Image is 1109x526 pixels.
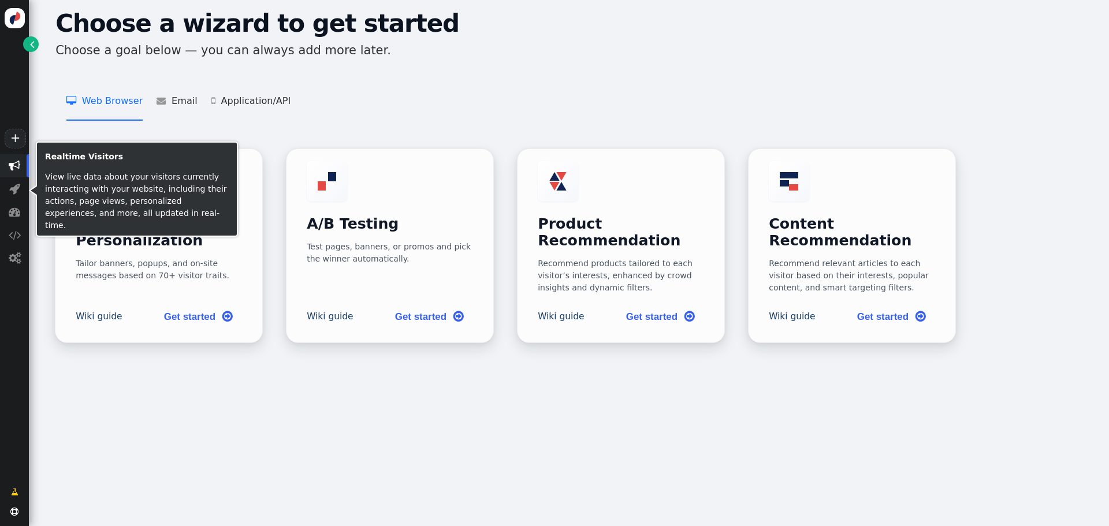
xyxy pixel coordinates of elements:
[538,216,704,249] h3: Product Recommendation
[5,8,25,28] img: logo-icon.svg
[769,310,815,323] a: Wiki guide
[9,160,20,171] span: 
[45,171,229,232] p: View live data about your visitors currently interacting with your website, including their actio...
[538,258,704,294] div: Recommend products tailored to each visitor’s interests, enhanced by crowd insights and dynamic f...
[211,81,291,121] li: Application/API
[684,308,694,325] span: 
[769,216,935,249] h3: Content Recommendation
[549,172,567,191] img: products_recom.svg
[55,6,1095,42] h1: Choose a wizard to get started
[307,241,473,265] div: Test pages, banners, or promos and pick the winner automatically.
[76,258,242,282] div: Tailor banners, popups, and on-site messages based on 70+ visitor traits.
[157,96,172,105] span: 
[10,508,18,516] span: 
[222,308,232,325] span: 
[307,310,353,323] a: Wiki guide
[9,206,20,218] span: 
[385,304,473,329] a: Get started
[780,172,798,191] img: articles_recom.svg
[538,310,584,323] a: Wiki guide
[154,304,242,329] a: Get started
[9,229,21,241] span: 
[453,308,463,325] span: 
[5,129,25,148] a: +
[3,482,27,502] a: 
[11,486,18,498] span: 
[616,304,704,329] a: Get started
[55,42,1095,60] p: Choose a goal below — you can always add more later.
[307,216,473,233] h3: A/B Testing
[916,308,925,325] span: 
[76,310,122,323] a: Wiki guide
[23,36,39,52] a: 
[30,38,35,50] span: 
[211,96,221,105] span: 
[66,81,143,121] li: Web Browser
[769,258,935,294] div: Recommend relevant articles to each visitor based on their interests, popular content, and smart ...
[66,96,82,105] span: 
[45,152,123,161] b: Realtime Visitors
[318,172,336,191] img: ab.svg
[847,304,935,329] a: Get started
[9,183,20,195] span: 
[157,81,197,121] li: Email
[9,252,21,264] span: 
